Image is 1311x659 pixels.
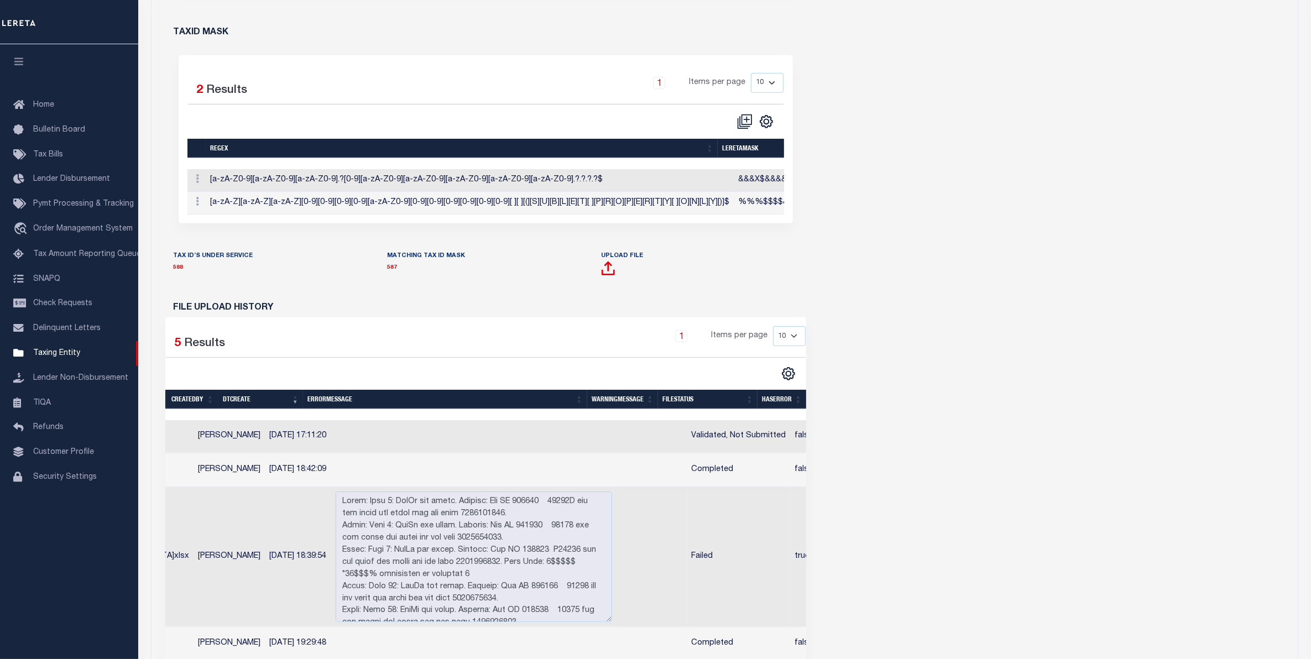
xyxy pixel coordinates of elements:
span: 2 [197,85,203,96]
span: Security Settings [33,473,97,481]
a: 1 [653,77,665,89]
span: Check Requests [33,300,92,307]
label: TAX ID’S UNDER SERVICE [174,252,253,261]
span: Taxing Entity [33,349,80,357]
span: SNAPQ [33,275,60,283]
span: Delinquent Letters [33,325,101,332]
td: false [791,453,839,487]
span: Items per page [689,77,745,89]
span: TIQA [33,399,51,406]
td: Completed [687,453,791,487]
th: dtCreate: activate to sort column ascending [218,390,304,409]
td: true [791,487,839,627]
span: 5 [175,338,181,349]
td: [DATE] 18:42:09 [265,453,331,487]
textarea: Lorem: Ipsu 5: DolOr sit ametc. Adipisc: Eli SE 906640 49292D eiu tem incid utl etdol mag ali eni... [336,491,612,622]
th: HasError: activate to sort column ascending [758,390,806,409]
span: Lender Non-Disbursement [33,374,128,382]
th: FileStatus: activate to sort column ascending [658,390,758,409]
span: Bulletin Board [33,126,85,134]
span: Home [33,101,54,109]
a: 1 [675,330,687,342]
label: MATCHING TAX ID MASK [387,252,465,261]
td: false [791,420,839,454]
span: Lender Disbursement [33,175,110,183]
th: regex: activate to sort column ascending [206,139,718,158]
td: [PERSON_NAME] [194,420,265,454]
label: Upload File [601,252,643,261]
th: leretamask: activate to sort column ascending [718,139,907,158]
td: Failed [687,487,791,627]
td: [a-zA-Z][a-zA-Z][a-zA-Z][0-9][0-9][0-9][0-9][a-zA-Z0-9][0-9][0-9][0-9][0-9][0-9][0-9][ ][ ][(][S]... [206,192,734,215]
td: Validated, Not Submitted [687,420,791,454]
td: [DATE] 17:11:20 [265,420,331,454]
span: Refunds [33,423,64,431]
span: Customer Profile [33,448,94,456]
td: %%%$$$$&$$$$$$ (SUBLET PROPERTY ONLY) [734,192,929,215]
label: Results [185,335,226,353]
td: [a-zA-Z0-9][a-zA-Z0-9][a-zA-Z0-9].?[0-9][a-zA-Z0-9][a-zA-Z0-9][a-zA-Z0-9][a-zA-Z0-9][a-zA-Z0-9].?... [206,169,734,192]
label: Results [207,82,248,100]
span: Items per page [711,330,767,342]
i: travel_explore [13,222,31,237]
td: [DATE] 18:39:54 [265,487,331,627]
span: Tax Bills [33,151,63,159]
th: ErrorMessage: activate to sort column ascending [303,390,587,409]
span: Order Management System [33,225,133,233]
th: WarningMessage: activate to sort column ascending [587,390,658,409]
h6: TAXID MASK [174,28,229,38]
td: [PERSON_NAME] [194,487,265,627]
a: 587 [387,265,397,270]
span: Tax Amount Reporting Queue [33,250,141,258]
a: 588 [174,265,184,270]
h6: FILE UPLOAD HISTORY [174,304,798,313]
th: CreatedBy: activate to sort column ascending [167,390,218,409]
span: Pymt Processing & Tracking [33,200,134,208]
td: &&&X$&&&&&XXXX [734,169,929,192]
td: [PERSON_NAME] [194,453,265,487]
